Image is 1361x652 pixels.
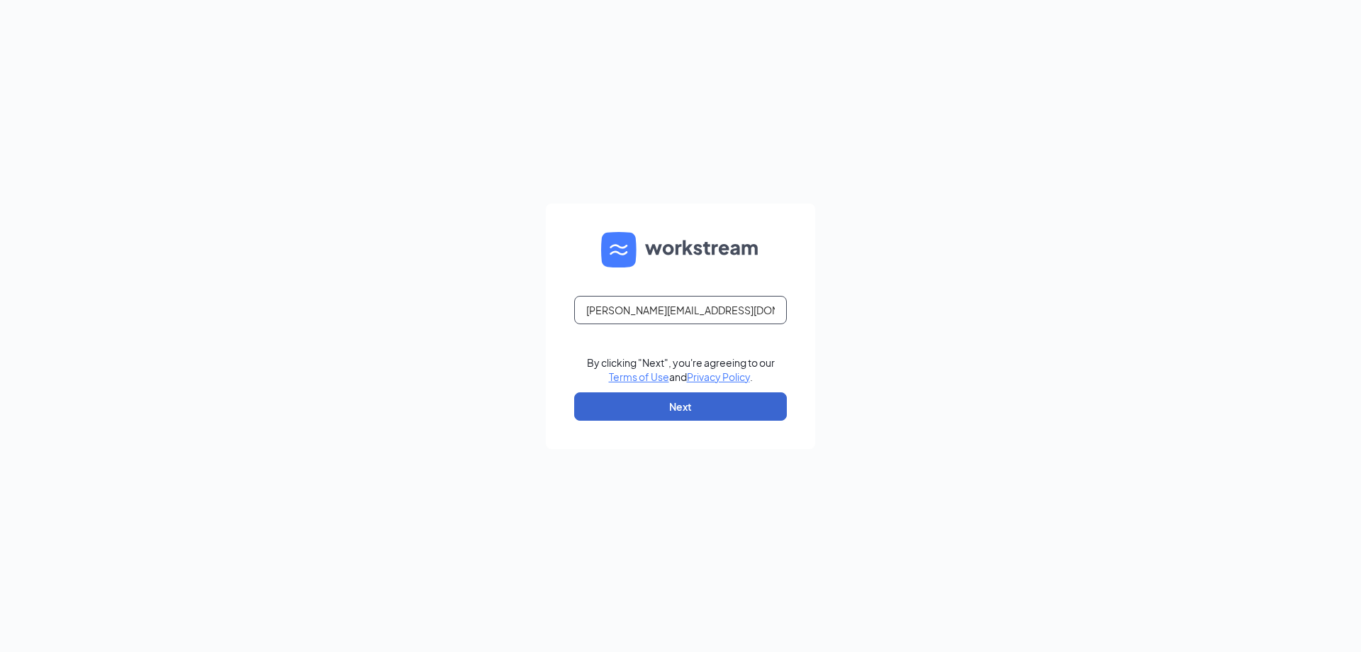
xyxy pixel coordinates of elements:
[601,232,760,267] img: WS logo and Workstream text
[687,370,750,383] a: Privacy Policy
[574,392,787,421] button: Next
[587,355,775,384] div: By clicking "Next", you're agreeing to our and .
[574,296,787,324] input: Email
[609,370,669,383] a: Terms of Use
